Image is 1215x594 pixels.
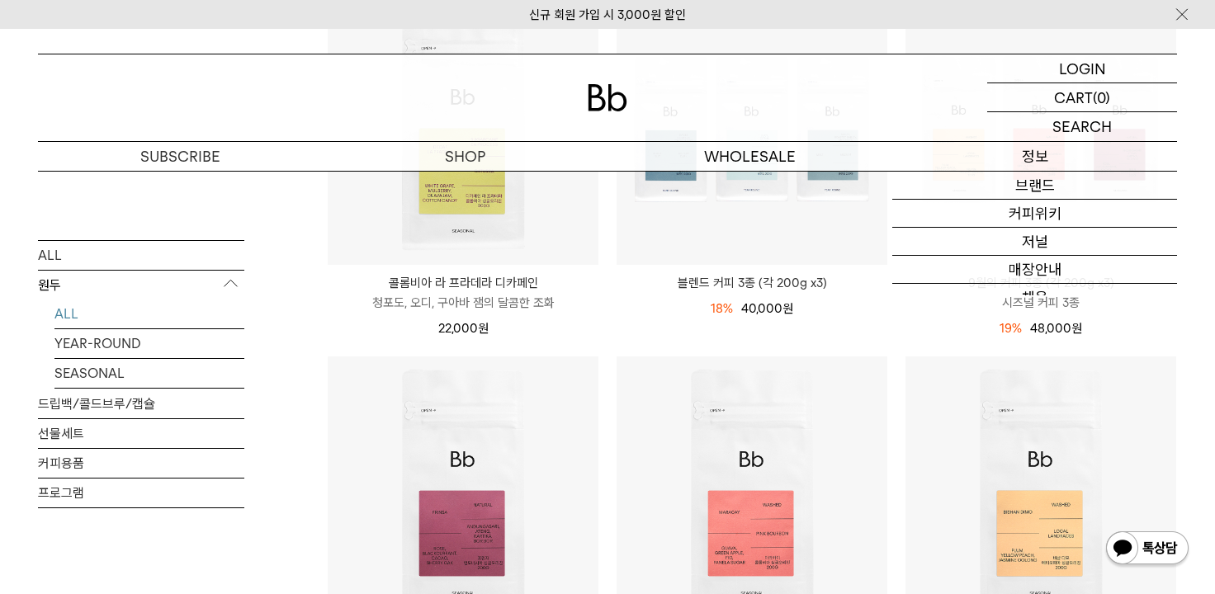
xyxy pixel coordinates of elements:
span: 원 [782,301,793,316]
a: 채용 [892,284,1177,312]
p: 정보 [892,142,1177,171]
div: 18% [711,299,733,318]
a: ALL [38,240,244,269]
a: LOGIN [987,54,1177,83]
p: 원두 [38,270,244,299]
p: CART [1054,83,1093,111]
a: YEAR-ROUND [54,328,244,357]
a: 콜롬비아 라 프라데라 디카페인 청포도, 오디, 구아바 잼의 달콤한 조화 [328,273,598,313]
a: 커피위키 [892,200,1177,228]
a: CART (0) [987,83,1177,112]
img: 로고 [588,84,627,111]
a: 브랜드 [892,172,1177,200]
a: SEASONAL [54,358,244,387]
a: 커피용품 [38,448,244,477]
span: 22,000 [438,321,489,336]
a: SUBSCRIBE [38,142,323,171]
a: 매장안내 [892,256,1177,284]
p: (0) [1093,83,1110,111]
span: 원 [478,321,489,336]
span: 원 [1071,321,1082,336]
a: 프로그램 [38,478,244,507]
a: 블렌드 커피 3종 (각 200g x3) [617,273,887,293]
p: LOGIN [1059,54,1106,82]
a: 신규 회원 가입 시 3,000원 할인 [529,7,686,22]
span: 48,000 [1030,321,1082,336]
p: 콜롬비아 라 프라데라 디카페인 [328,273,598,293]
a: 선물세트 [38,418,244,447]
div: 19% [1000,318,1022,338]
p: WHOLESALE [607,142,892,171]
a: 드립백/콜드브루/캡슐 [38,389,244,417]
a: 저널 [892,228,1177,256]
a: ALL [54,299,244,328]
img: 카카오톡 채널 1:1 채팅 버튼 [1104,530,1190,569]
span: 40,000 [741,301,793,316]
p: 청포도, 오디, 구아바 잼의 달콤한 조화 [328,293,598,313]
p: 시즈널 커피 3종 [905,293,1176,313]
a: SHOP [323,142,607,171]
p: SEARCH [1052,112,1112,141]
